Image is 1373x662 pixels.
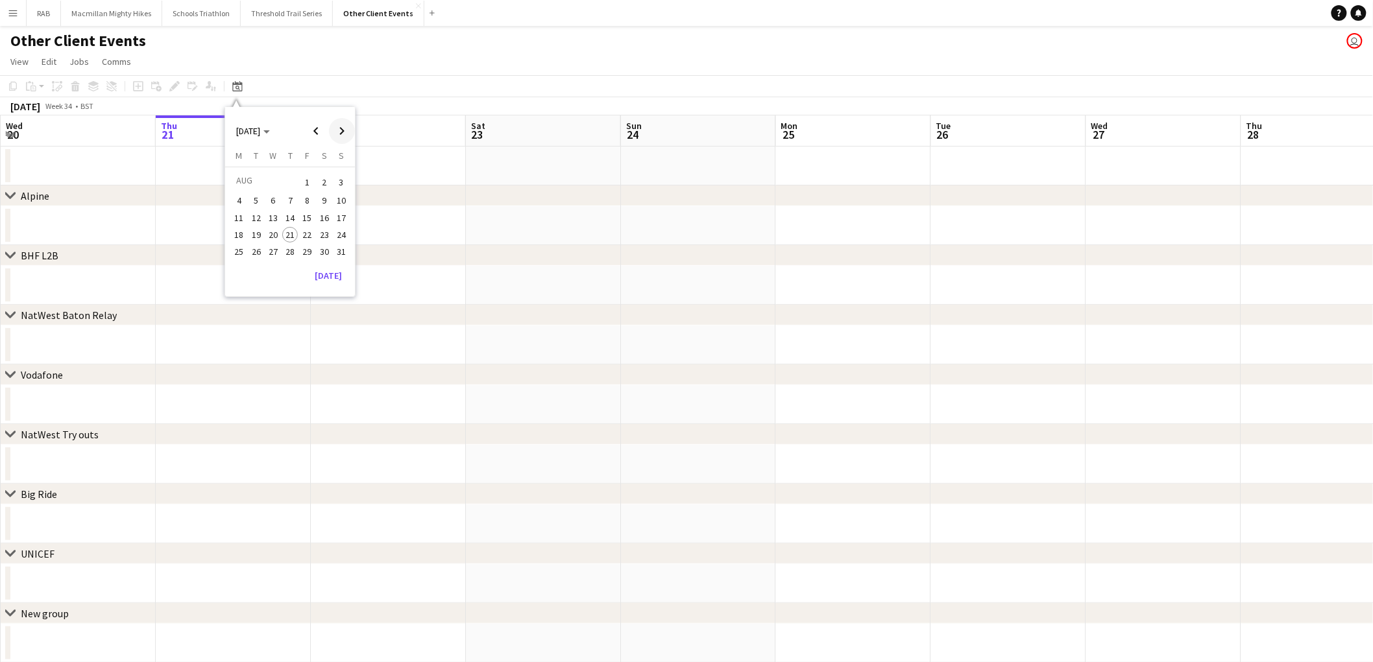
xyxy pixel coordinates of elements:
[230,172,298,192] td: AUG
[934,127,951,142] span: 26
[80,101,93,111] div: BST
[21,189,49,202] div: Alpine
[254,150,258,161] span: T
[265,244,281,259] span: 27
[1089,127,1108,142] span: 27
[310,265,347,286] button: [DATE]
[300,244,315,259] span: 29
[300,210,315,226] span: 15
[270,150,277,161] span: W
[469,127,485,142] span: 23
[334,210,349,226] span: 17
[300,173,315,191] span: 1
[232,193,247,209] span: 4
[162,1,241,26] button: Schools Triathlon
[334,244,349,259] span: 31
[334,193,349,209] span: 10
[159,127,177,142] span: 21
[333,1,424,26] button: Other Client Events
[1347,33,1363,49] app-user-avatar: Liz Sutton
[249,193,264,209] span: 5
[265,192,282,209] button: 06-08-2025
[298,192,315,209] button: 08-08-2025
[316,192,333,209] button: 09-08-2025
[334,173,349,191] span: 3
[282,193,298,209] span: 7
[21,249,58,262] div: BHF L2B
[10,100,40,113] div: [DATE]
[36,53,62,70] a: Edit
[333,243,350,260] button: 31-08-2025
[265,210,281,226] span: 13
[248,243,265,260] button: 26-08-2025
[248,209,265,226] button: 12-08-2025
[1246,120,1263,132] span: Thu
[1091,120,1108,132] span: Wed
[21,428,99,441] div: NatWest Try outs
[339,150,344,161] span: S
[265,226,282,243] button: 20-08-2025
[231,119,275,143] button: Choose month and year
[249,227,264,242] span: 19
[316,226,333,243] button: 23-08-2025
[97,53,136,70] a: Comms
[248,226,265,243] button: 19-08-2025
[936,120,951,132] span: Tue
[248,192,265,209] button: 05-08-2025
[69,56,89,67] span: Jobs
[316,209,333,226] button: 16-08-2025
[333,209,350,226] button: 17-08-2025
[305,150,310,161] span: F
[333,226,350,243] button: 24-08-2025
[317,227,332,242] span: 23
[300,193,315,209] span: 8
[300,227,315,242] span: 22
[241,1,333,26] button: Threshold Trail Series
[282,226,298,243] button: 21-08-2025
[232,244,247,259] span: 25
[322,150,327,161] span: S
[317,210,332,226] span: 16
[282,209,298,226] button: 14-08-2025
[471,120,485,132] span: Sat
[298,243,315,260] button: 29-08-2025
[42,56,56,67] span: Edit
[317,193,332,209] span: 9
[4,127,23,142] span: 20
[288,150,293,161] span: T
[298,226,315,243] button: 22-08-2025
[317,173,332,191] span: 2
[21,368,63,381] div: Vodafone
[249,210,264,226] span: 12
[230,209,247,226] button: 11-08-2025
[316,172,333,192] button: 02-08-2025
[265,193,281,209] span: 6
[333,172,350,192] button: 03-08-2025
[298,209,315,226] button: 15-08-2025
[265,243,282,260] button: 27-08-2025
[779,127,798,142] span: 25
[6,120,23,132] span: Wed
[230,226,247,243] button: 18-08-2025
[64,53,94,70] a: Jobs
[265,209,282,226] button: 13-08-2025
[232,227,247,242] span: 18
[316,243,333,260] button: 30-08-2025
[303,118,329,144] button: Previous month
[27,1,61,26] button: RAB
[781,120,798,132] span: Mon
[236,150,242,161] span: M
[1245,127,1263,142] span: 28
[102,56,131,67] span: Comms
[21,547,55,560] div: UNICEF
[317,244,332,259] span: 30
[333,192,350,209] button: 10-08-2025
[230,192,247,209] button: 04-08-2025
[249,244,264,259] span: 26
[21,607,69,620] div: New group
[626,120,642,132] span: Sun
[282,243,298,260] button: 28-08-2025
[282,227,298,242] span: 21
[624,127,642,142] span: 24
[282,210,298,226] span: 14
